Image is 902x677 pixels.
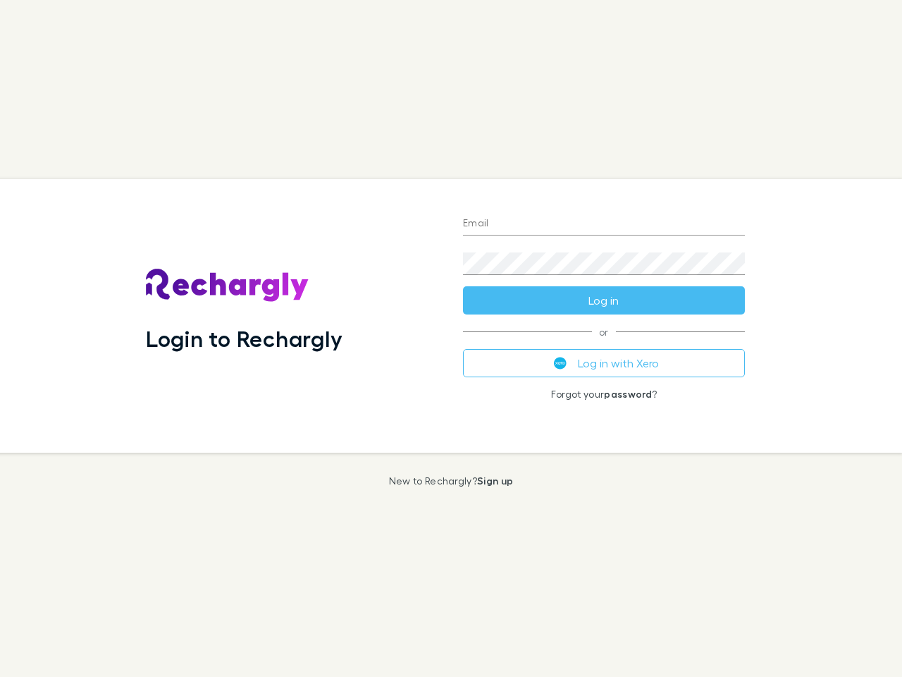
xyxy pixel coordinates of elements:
span: or [463,331,745,332]
p: Forgot your ? [463,389,745,400]
a: Sign up [477,475,513,487]
h1: Login to Rechargly [146,325,342,352]
p: New to Rechargly? [389,475,514,487]
a: password [604,388,652,400]
img: Xero's logo [554,357,567,370]
button: Log in with Xero [463,349,745,377]
button: Log in [463,286,745,315]
img: Rechargly's Logo [146,269,309,303]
